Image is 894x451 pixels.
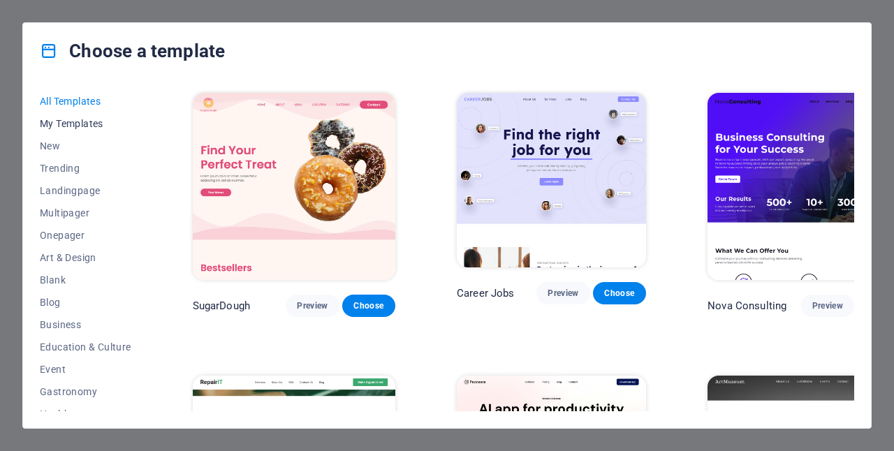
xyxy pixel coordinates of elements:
[40,202,131,224] button: Multipager
[193,93,395,280] img: SugarDough
[40,224,131,246] button: Onepager
[40,297,131,308] span: Blog
[40,313,131,336] button: Business
[40,269,131,291] button: Blank
[40,252,131,263] span: Art & Design
[40,291,131,313] button: Blog
[40,408,131,420] span: Health
[40,90,131,112] button: All Templates
[40,364,131,375] span: Event
[40,112,131,135] button: My Templates
[40,336,131,358] button: Education & Culture
[40,96,131,107] span: All Templates
[353,300,384,311] span: Choose
[40,135,131,157] button: New
[297,300,328,311] span: Preview
[457,93,646,267] img: Career Jobs
[40,118,131,129] span: My Templates
[801,295,854,317] button: Preview
[40,179,131,202] button: Landingpage
[40,185,131,196] span: Landingpage
[40,403,131,425] button: Health
[812,300,843,311] span: Preview
[708,299,786,313] p: Nova Consulting
[40,274,131,286] span: Blank
[286,295,339,317] button: Preview
[40,341,131,353] span: Education & Culture
[457,286,515,300] p: Career Jobs
[342,295,395,317] button: Choose
[593,282,646,304] button: Choose
[40,157,131,179] button: Trending
[40,380,131,403] button: Gastronomy
[40,358,131,380] button: Event
[40,140,131,151] span: New
[40,40,225,62] h4: Choose a template
[40,207,131,219] span: Multipager
[40,386,131,397] span: Gastronomy
[536,282,589,304] button: Preview
[604,288,635,299] span: Choose
[40,246,131,269] button: Art & Design
[40,163,131,174] span: Trending
[548,288,578,299] span: Preview
[40,230,131,241] span: Onepager
[40,319,131,330] span: Business
[193,299,250,313] p: SugarDough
